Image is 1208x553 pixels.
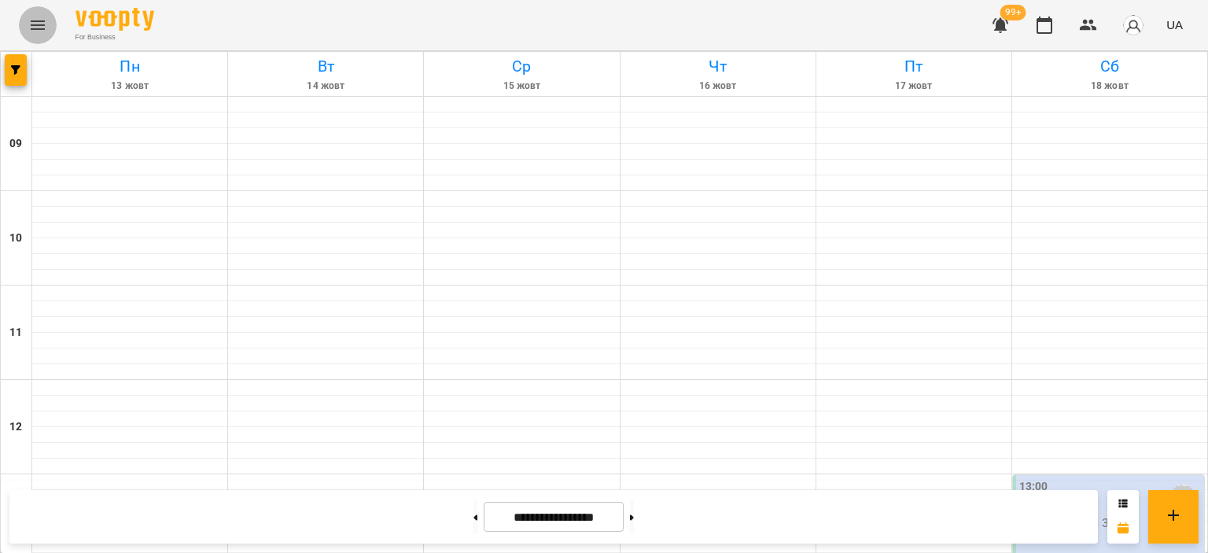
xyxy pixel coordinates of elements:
h6: 12 [9,418,22,436]
h6: 18 жовт [1015,79,1205,94]
h6: Чт [623,54,813,79]
img: Voopty Logo [75,8,154,31]
h6: 09 [9,135,22,153]
h6: 15 жовт [426,79,617,94]
span: UA [1166,17,1183,33]
h6: Сб [1015,54,1205,79]
span: 99+ [1000,5,1026,20]
h6: 11 [9,324,22,341]
button: UA [1160,10,1189,39]
h6: Вт [230,54,421,79]
h6: Пн [35,54,225,79]
span: For Business [75,32,154,42]
h6: 14 жовт [230,79,421,94]
h6: 13 жовт [35,79,225,94]
h6: 17 жовт [819,79,1009,94]
label: 13:00 [1019,478,1048,496]
h6: 16 жовт [623,79,813,94]
h6: Ср [426,54,617,79]
h6: 10 [9,230,22,247]
button: Menu [19,6,57,44]
h6: Пт [819,54,1009,79]
img: avatar_s.png [1122,14,1144,36]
